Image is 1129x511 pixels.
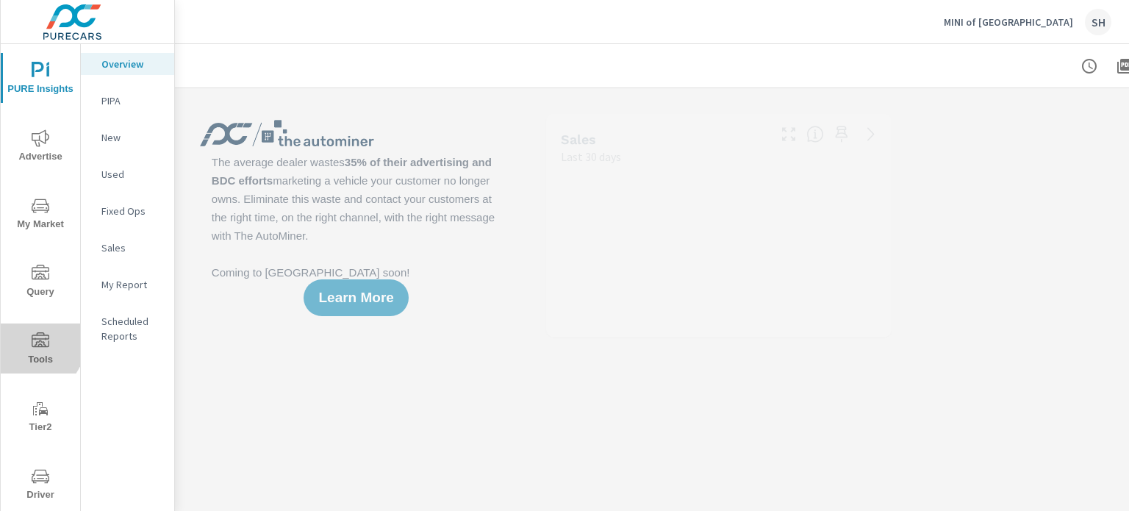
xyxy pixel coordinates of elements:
[5,265,76,301] span: Query
[81,163,174,185] div: Used
[101,240,162,255] p: Sales
[81,126,174,149] div: New
[1085,9,1111,35] div: SH
[81,310,174,347] div: Scheduled Reports
[944,15,1073,29] p: MINI of [GEOGRAPHIC_DATA]
[5,62,76,98] span: PURE Insights
[5,400,76,436] span: Tier2
[81,53,174,75] div: Overview
[5,129,76,165] span: Advertise
[101,314,162,343] p: Scheduled Reports
[81,200,174,222] div: Fixed Ops
[304,279,408,316] button: Learn More
[5,332,76,368] span: Tools
[101,204,162,218] p: Fixed Ops
[101,277,162,292] p: My Report
[561,148,621,165] p: Last 30 days
[101,93,162,108] p: PIPA
[5,468,76,504] span: Driver
[806,125,824,143] span: Number of vehicles sold by the dealership over the selected date range. [Source: This data is sou...
[81,237,174,259] div: Sales
[81,90,174,112] div: PIPA
[101,130,162,145] p: New
[101,167,162,182] p: Used
[101,57,162,71] p: Overview
[859,122,883,146] a: See more details in report
[81,274,174,296] div: My Report
[318,291,393,304] span: Learn More
[777,122,800,146] button: Make Fullscreen
[561,132,596,147] h5: Sales
[5,197,76,233] span: My Market
[830,122,853,146] span: Save this to your personalized report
